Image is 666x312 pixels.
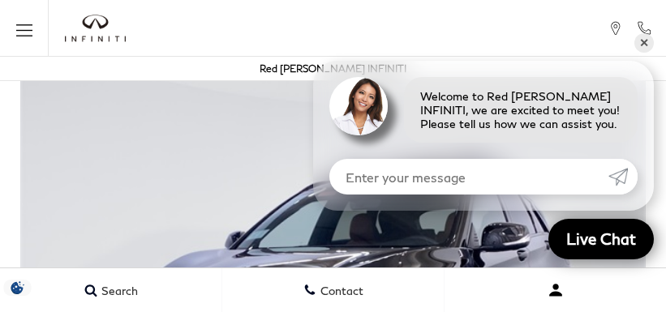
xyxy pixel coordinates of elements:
[329,77,388,135] img: Agent profile photo
[97,284,138,297] span: Search
[404,77,638,143] div: Welcome to Red [PERSON_NAME] INFINITI, we are excited to meet you! Please tell us how we can assi...
[65,15,126,42] a: infiniti
[445,270,666,310] button: Open user profile menu
[608,159,638,194] a: Submit
[65,15,126,42] img: INFINITI
[548,219,654,259] a: Live Chat
[329,159,608,194] input: Enter your message
[260,62,406,75] a: Red [PERSON_NAME] INFINITI
[558,229,644,249] span: Live Chat
[316,284,363,297] span: Contact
